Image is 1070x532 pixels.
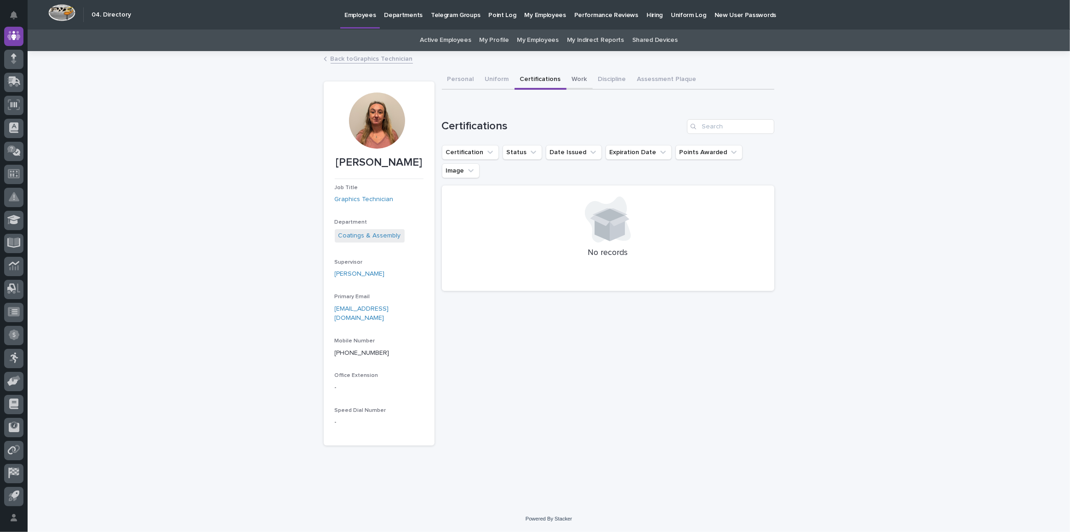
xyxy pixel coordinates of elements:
button: Discipline [593,70,632,90]
span: Job Title [335,185,358,191]
button: Date Issued [546,145,602,160]
p: [PERSON_NAME] [335,156,423,169]
span: Supervisor [335,260,363,265]
h2: 04. Directory [92,11,131,19]
span: Department [335,220,367,225]
a: [PHONE_NUMBER] [335,350,389,356]
button: Certifications [515,70,566,90]
button: Uniform [480,70,515,90]
h1: Certifications [442,120,683,133]
button: Notifications [4,6,23,25]
button: Image [442,163,480,178]
button: Points Awarded [675,145,743,160]
a: Back toGraphics Technician [331,53,413,64]
a: Powered By Stacker [526,516,572,521]
button: Personal [442,70,480,90]
a: Graphics Technician [335,195,394,204]
span: Mobile Number [335,338,375,344]
input: Search [687,119,774,134]
p: - [335,383,423,393]
div: Notifications [11,11,23,26]
button: Assessment Plaque [632,70,702,90]
a: Shared Devices [632,29,678,51]
a: Active Employees [420,29,471,51]
span: Speed Dial Number [335,408,386,413]
a: My Indirect Reports [567,29,624,51]
a: [EMAIL_ADDRESS][DOMAIN_NAME] [335,306,389,322]
button: Work [566,70,593,90]
a: [PERSON_NAME] [335,269,385,279]
span: Primary Email [335,294,370,300]
button: Expiration Date [606,145,672,160]
button: Certification [442,145,499,160]
span: Office Extension [335,373,378,378]
a: My Employees [517,29,558,51]
p: - [335,417,423,427]
a: My Profile [480,29,509,51]
p: No records [453,248,763,258]
button: Status [503,145,542,160]
img: Workspace Logo [48,4,75,21]
a: Coatings & Assembly [338,231,401,241]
